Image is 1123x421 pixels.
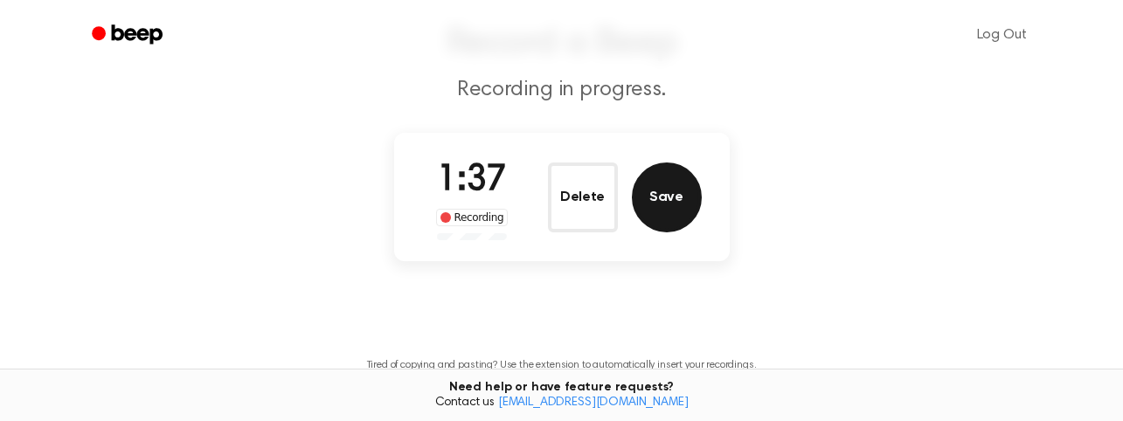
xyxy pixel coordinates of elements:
[367,359,757,372] p: Tired of copying and pasting? Use the extension to automatically insert your recordings.
[80,18,178,52] a: Beep
[632,162,702,232] button: Save Audio Record
[436,209,509,226] div: Recording
[226,76,898,105] p: Recording in progress.
[548,162,618,232] button: Delete Audio Record
[437,162,507,199] span: 1:37
[960,14,1044,56] a: Log Out
[498,397,689,409] a: [EMAIL_ADDRESS][DOMAIN_NAME]
[10,396,1113,411] span: Contact us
